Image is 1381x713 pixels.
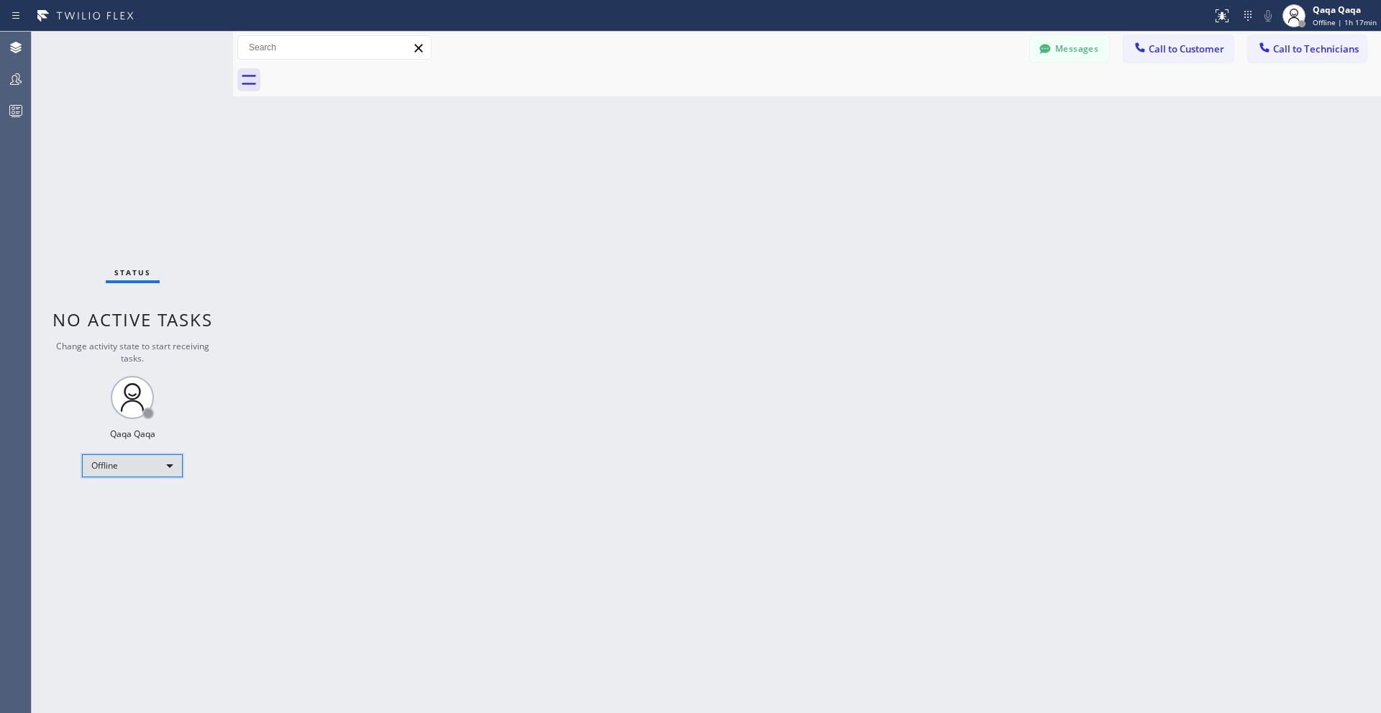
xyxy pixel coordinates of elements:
button: Call to Technicians [1248,35,1367,63]
button: Mute [1258,6,1278,26]
span: No active tasks [53,308,213,331]
span: Call to Customer [1149,42,1224,55]
div: Offline [82,454,183,477]
span: Status [114,267,151,277]
span: Change activity state to start receiving tasks. [56,340,209,364]
input: Search [238,36,431,59]
span: Call to Technicians [1273,42,1359,55]
div: Qaqa Qaqa [1313,4,1377,16]
div: Qaqa Qaqa [110,428,155,440]
span: Offline | 1h 17min [1313,17,1377,27]
button: Call to Customer [1124,35,1234,63]
button: Messages [1030,35,1109,63]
